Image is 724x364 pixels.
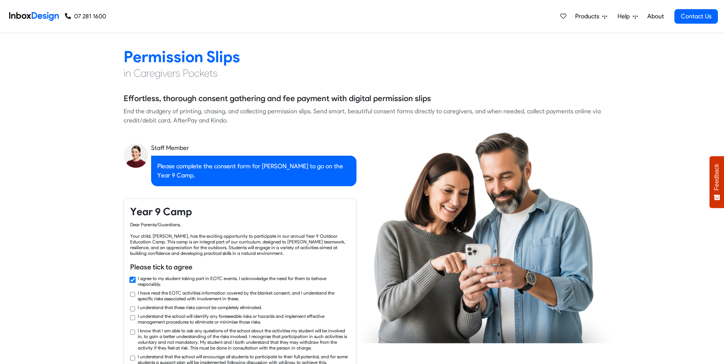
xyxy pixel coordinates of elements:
div: Please complete the consent form for [PERSON_NAME] to go on the Year 9 Camp. [151,156,356,186]
div: Dear Parents/Guardians, Your child, [PERSON_NAME], has the exciting opportunity to participate in... [130,222,350,256]
h5: Effortless, thorough consent gathering and fee payment with digital permission slips [124,93,431,104]
h4: Year 9 Camp [130,205,350,219]
a: Contact Us [674,9,718,24]
label: I have read the EOTC activities information covered by the blanket consent, and I understand the ... [138,290,350,301]
span: Products [575,12,602,21]
a: 07 281 1600 [65,12,106,21]
img: staff_avatar.png [124,143,148,168]
h2: Permission Slips [124,47,601,66]
span: Feedback [713,164,720,190]
label: I know that I am able to ask any questions of the school about the activities my student will be ... [138,328,350,351]
img: parents_using_phone.png [353,132,615,343]
h6: Please tick to agree [130,262,350,272]
a: About [645,9,666,24]
button: Feedback - Show survey [709,156,724,208]
a: Help [614,9,641,24]
label: I agree to my student taking part in EOTC events. I acknowledge the need for them to behave respo... [138,275,350,287]
a: Products [572,9,610,24]
label: I understand that these risks cannot be completely eliminated. [138,304,262,310]
h4: in Caregivers Pockets [124,66,601,80]
span: Help [618,12,633,21]
label: I understand the school will identify any foreseeable risks or hazards and implement effective ma... [138,313,350,325]
div: Staff Member [151,143,356,153]
div: End the drudgery of printing, chasing, and collecting permission slips. Send smart, beautiful con... [124,107,601,125]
